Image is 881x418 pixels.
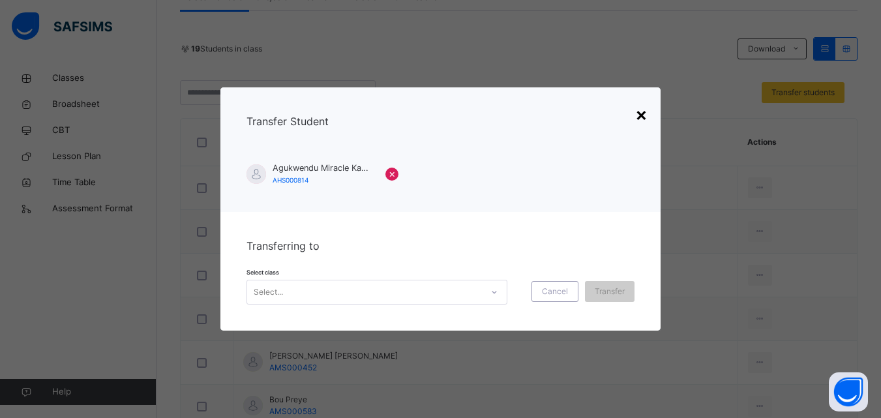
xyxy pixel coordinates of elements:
span: Transferring to [246,239,320,252]
span: Agukwendu Miracle Kamsioyochukwu [273,162,372,174]
span: Transfer [595,286,625,297]
span: Cancel [542,286,568,297]
span: Transfer Student [246,115,329,128]
div: × [635,100,648,128]
button: Open asap [829,372,868,411]
span: × [389,166,396,181]
div: Select... [254,280,283,305]
span: Select class [246,269,279,276]
span: AHS000814 [273,176,308,184]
